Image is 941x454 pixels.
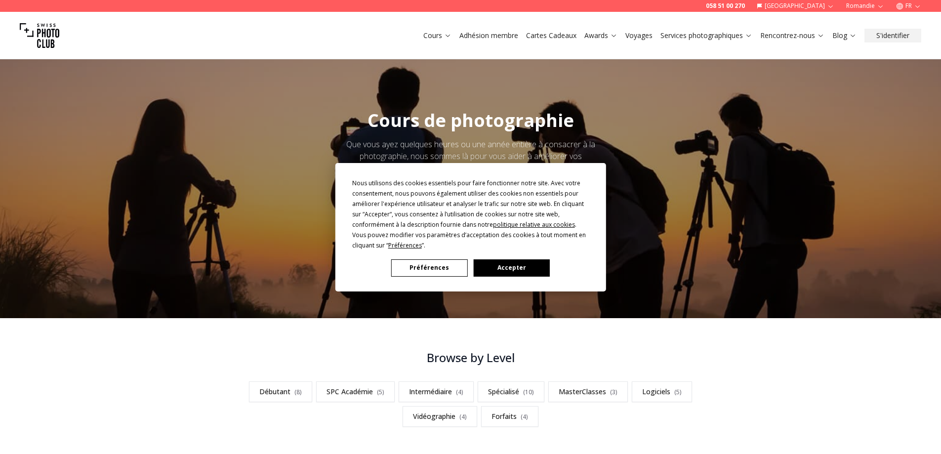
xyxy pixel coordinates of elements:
button: Préférences [391,259,467,277]
span: politique relative aux cookies [493,220,575,229]
span: Préférences [388,241,422,249]
div: Cookie Consent Prompt [335,163,606,291]
div: Nous utilisons des cookies essentiels pour faire fonctionner notre site. Avec votre consentement,... [352,178,589,250]
button: Accepter [473,259,549,277]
